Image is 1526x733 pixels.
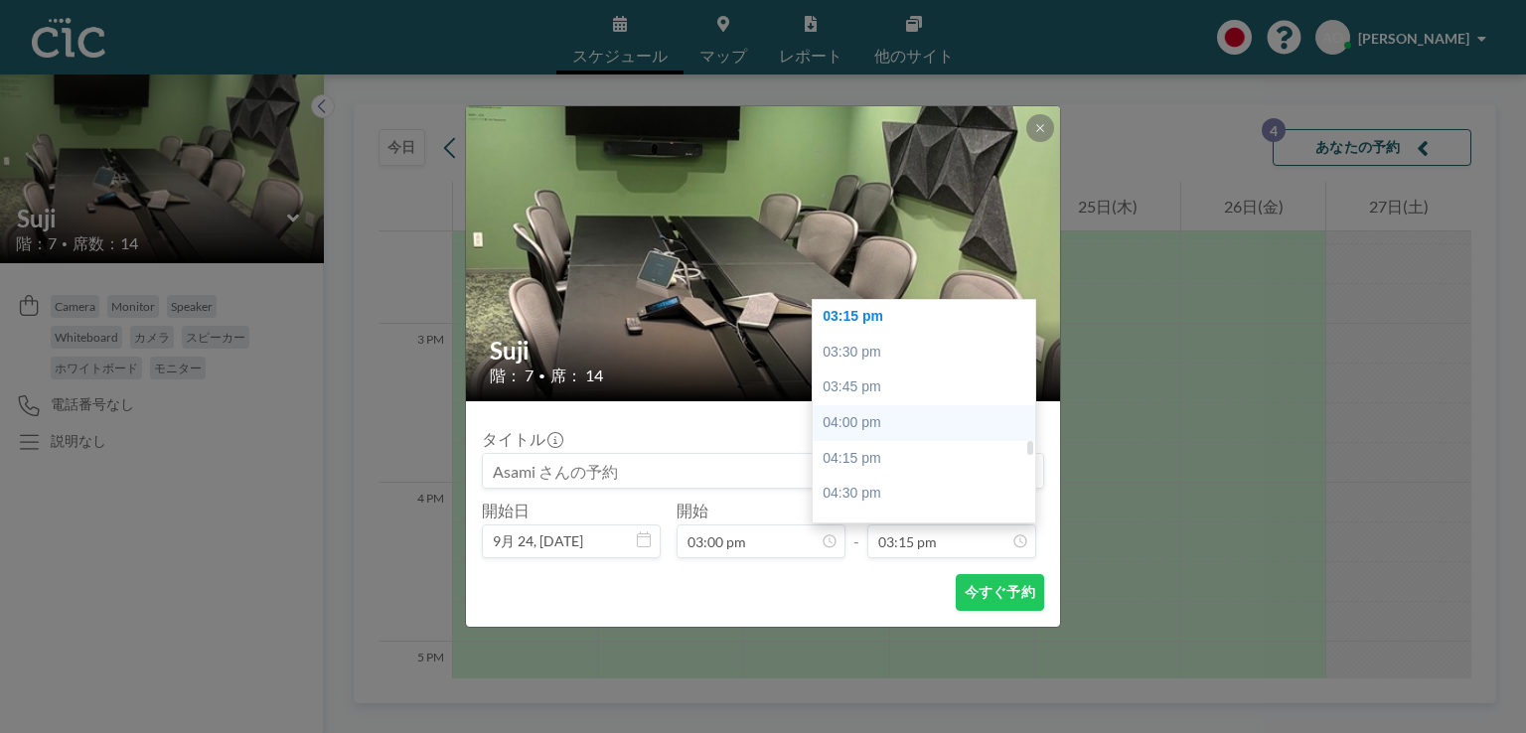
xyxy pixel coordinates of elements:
label: 開始日 [482,501,530,520]
span: 階： 7 [490,366,534,385]
div: 03:45 pm [813,369,1045,405]
div: 03:15 pm [813,299,1045,335]
span: 席： 14 [550,366,603,385]
div: 03:30 pm [813,335,1045,370]
label: 開始 [677,501,708,520]
input: Asami さんの予約 [483,454,1043,488]
div: 04:45 pm [813,512,1045,547]
button: 今すぐ予約 [956,574,1044,611]
h2: Suji [490,336,1038,366]
label: タイトル [482,429,561,449]
div: 04:15 pm [813,441,1045,477]
span: - [853,508,859,551]
div: 04:30 pm [813,476,1045,512]
div: 04:00 pm [813,405,1045,441]
span: • [538,368,545,383]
